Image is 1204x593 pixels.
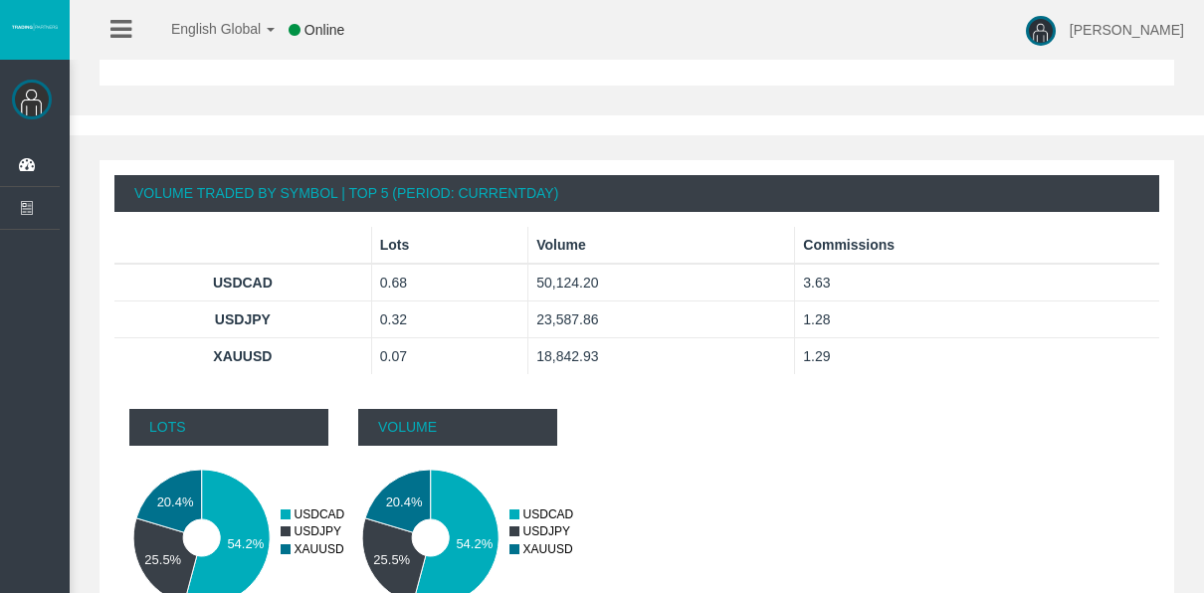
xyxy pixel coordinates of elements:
td: 1.28 [795,300,1159,337]
td: 0.07 [371,337,527,374]
span: Online [304,22,344,38]
td: 0.32 [371,300,527,337]
td: 0.68 [371,264,527,301]
span: [PERSON_NAME] [1070,22,1184,38]
th: USDCAD [114,264,371,301]
span: English Global [145,21,261,37]
p: Lots [129,409,328,446]
td: 50,124.20 [528,264,795,301]
div: Volume Traded By Symbol | Top 5 (Period: CurrentDay) [114,175,1159,212]
img: user-image [1026,16,1056,46]
img: logo.svg [10,23,60,31]
td: 23,587.86 [528,300,795,337]
p: Volume [358,409,557,446]
td: 3.63 [795,264,1159,301]
td: 18,842.93 [528,337,795,374]
th: Commissions [795,227,1159,264]
th: Lots [371,227,527,264]
th: USDJPY [114,300,371,337]
td: 1.29 [795,337,1159,374]
th: XAUUSD [114,337,371,374]
th: Volume [528,227,795,264]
